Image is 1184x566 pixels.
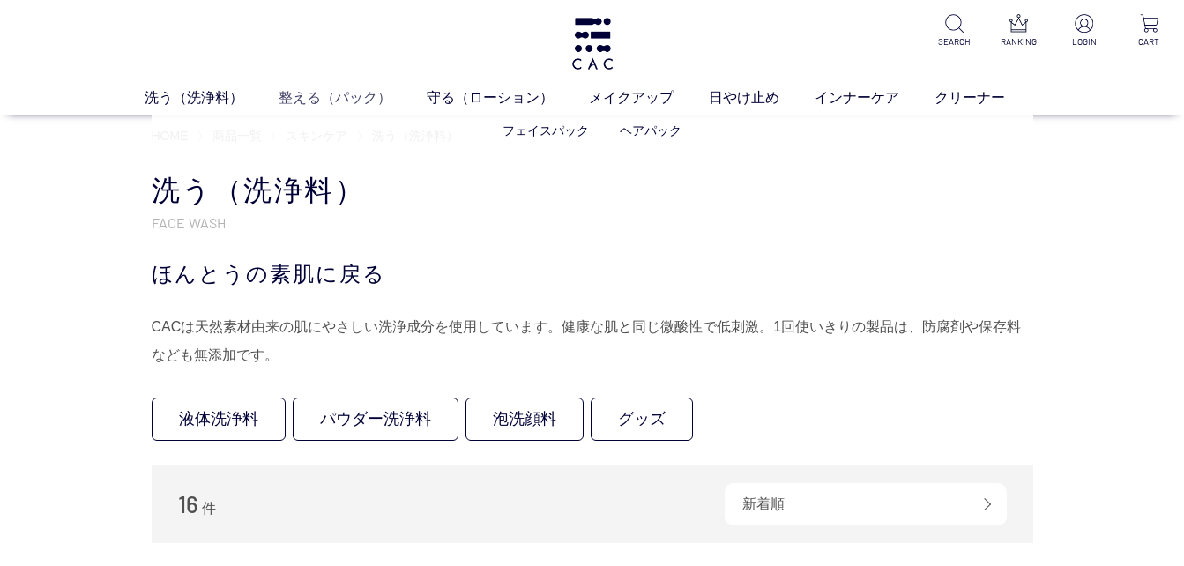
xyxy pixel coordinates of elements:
[933,35,974,48] p: SEARCH
[589,87,709,108] a: メイクアップ
[1063,14,1105,48] a: LOGIN
[279,87,427,108] a: 整える（パック）
[152,213,1033,232] p: FACE WASH
[145,87,279,108] a: 洗う（洗浄料）
[152,258,1033,290] div: ほんとうの素肌に戻る
[152,313,1033,369] div: CACは天然素材由来の肌にやさしい洗浄成分を使用しています。健康な肌と同じ微酸性で低刺激。1回使いきりの製品は、防腐剤や保存料なども無添加です。
[815,87,935,108] a: インナーケア
[725,483,1007,525] div: 新着順
[620,123,681,138] a: ヘアパック
[503,123,589,138] a: フェイスパック
[465,398,584,441] a: 泡洗顔料
[935,87,1040,108] a: クリーナー
[293,398,458,441] a: パウダー洗浄料
[178,490,198,518] span: 16
[998,14,1039,48] a: RANKING
[1128,14,1170,48] a: CART
[1128,35,1170,48] p: CART
[427,87,589,108] a: 守る（ローション）
[202,501,216,516] span: 件
[933,14,974,48] a: SEARCH
[570,18,615,70] img: logo
[591,398,693,441] a: グッズ
[152,172,1033,210] h1: 洗う（洗浄料）
[709,87,815,108] a: 日やけ止め
[998,35,1039,48] p: RANKING
[1063,35,1105,48] p: LOGIN
[152,398,286,441] a: 液体洗浄料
